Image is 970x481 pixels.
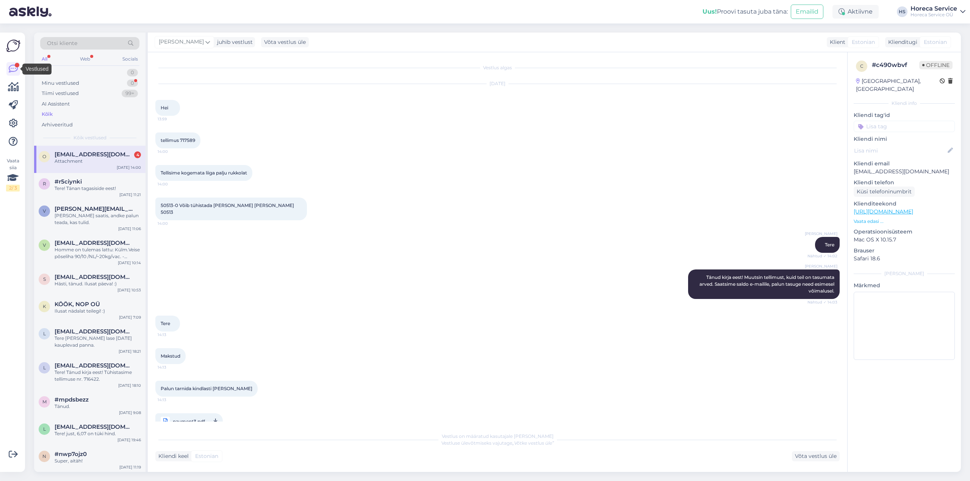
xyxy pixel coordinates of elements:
span: K [43,304,46,309]
div: Socials [121,54,139,64]
div: Vestlused [22,64,52,75]
input: Lisa nimi [854,146,946,155]
div: Võta vestlus üle [792,451,840,461]
span: Tellisime kogemata liiga palju rukkolat [161,170,247,176]
span: Tere [825,242,834,248]
p: Kliendi email [854,160,955,168]
p: Märkmed [854,282,955,290]
span: siirakgetter@gmail.com [55,274,133,280]
div: Horeca Service [911,6,957,12]
span: payment3.pdf [173,417,205,426]
div: [PERSON_NAME] [854,270,955,277]
div: 2 / 3 [6,185,20,191]
div: Tänud. [55,403,141,410]
div: 4 [134,151,141,158]
span: #r5ciynki [55,178,82,185]
div: Web [78,54,92,64]
div: Vestlus algas [155,64,840,71]
a: payment3.pdf14:13 [155,413,223,430]
span: Tänud kirja eest! Muutsin tellimust, kuid teil on tasumata arved. Saatsime saldo e-mailile, palun... [699,274,835,294]
span: Hei [161,105,168,111]
p: Klienditeekond [854,200,955,208]
div: Kliendi info [854,100,955,107]
div: Küsi telefoninumbrit [854,187,915,197]
div: Võta vestlus üle [261,37,309,47]
div: Tere [PERSON_NAME] lase [DATE] kauplevad panna. [55,335,141,349]
span: Vestlus on määratud kasutajale [PERSON_NAME] [442,433,554,439]
span: vita-jax@mail.ru [55,240,133,246]
div: [DATE] 19:46 [117,437,141,443]
span: Otsi kliente [47,39,77,47]
span: o [42,154,46,159]
span: Vestluse ülevõtmiseks vajutage [441,440,554,446]
div: Tiimi vestlused [42,90,79,97]
i: „Võtke vestlus üle” [512,440,554,446]
div: HS [897,6,907,17]
div: Homme on tulemas lattu: Külm.Veise põseliha 90/10 /NL/~20kg/vac. - pakendi suurus 2-2,5kg. Teile ... [55,246,141,260]
span: Makstud [161,353,180,359]
p: Mac OS X 10.15.7 [854,236,955,244]
div: Tere! Tänud kirja eest! Tühistasime tellimuse nr. 716422. [55,369,141,383]
span: [PERSON_NAME] [805,263,837,269]
div: [PERSON_NAME] saatis, andke palun teada, kas tulid. [55,212,141,226]
p: Vaata edasi ... [854,218,955,225]
p: [EMAIL_ADDRESS][DOMAIN_NAME] [854,168,955,176]
span: Nähtud ✓ 14:03 [807,299,837,305]
span: v [43,208,46,214]
span: tellimus 717589 [161,137,195,143]
span: Estonian [924,38,947,46]
div: [DATE] 18:10 [118,383,141,388]
span: [PERSON_NAME] [159,38,204,46]
input: Lisa tag [854,121,955,132]
span: 14:00 [158,221,186,226]
div: [DATE] 7:09 [119,314,141,320]
div: Aktiivne [832,5,879,19]
div: Proovi tasuta juba täna: [702,7,788,16]
span: Offline [919,61,953,69]
div: Minu vestlused [42,79,79,87]
span: #nwp7ojz0 [55,451,87,458]
div: Arhiveeritud [42,121,73,129]
div: AI Assistent [42,100,70,108]
a: Horeca ServiceHoreca Service OÜ [911,6,965,18]
div: # c490wbvf [872,61,919,70]
div: Hästi, tänud. Ilusat päeva! :) [55,280,141,287]
span: v [43,242,46,248]
span: l [43,331,46,336]
span: 14:13 [158,397,186,403]
span: c [860,63,864,69]
p: Kliendi nimi [854,135,955,143]
b: Uus! [702,8,717,15]
p: Brauser [854,247,955,255]
div: 0 [127,69,138,76]
div: [DATE] 14:00 [117,165,141,170]
div: All [40,54,49,64]
span: 14:13 [158,332,186,338]
div: Klienditugi [885,38,917,46]
span: 13:59 [158,116,186,122]
span: 14:13 [158,364,186,370]
span: Tere [161,321,170,326]
span: laagrikool.moldre@daily.ee [55,328,133,335]
span: Estonian [852,38,875,46]
span: m [42,399,47,405]
div: [DATE] 11:06 [118,226,141,232]
div: Vaata siia [6,157,20,191]
span: s [43,276,46,282]
a: [URL][DOMAIN_NAME] [854,208,913,215]
div: [DATE] 10:14 [118,260,141,266]
span: n [42,453,46,459]
p: Kliendi telefon [854,179,955,187]
div: Super, aitäh! [55,458,141,464]
span: l [43,365,46,370]
div: [GEOGRAPHIC_DATA], [GEOGRAPHIC_DATA] [856,77,940,93]
div: Ilusat nädalat teilegi! :) [55,308,141,314]
span: l [43,426,46,432]
span: KÖÖK, NOP OÜ [55,301,100,308]
div: 0 [127,79,138,87]
span: [PERSON_NAME] [805,231,837,237]
span: virko.tugevus@delice.ee [55,205,133,212]
span: 14:00 [158,181,186,187]
span: Estonian [195,452,218,460]
div: [DATE] 9:08 [119,410,141,416]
